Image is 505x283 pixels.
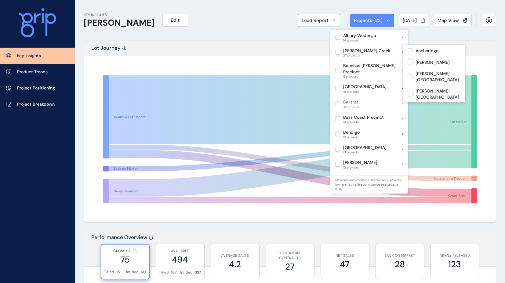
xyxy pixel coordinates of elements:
[343,105,360,109] span: 48 projects
[343,39,376,42] span: 14 projects
[17,53,41,59] p: Key Insights
[343,75,402,78] span: 5 projects
[343,175,395,181] p: [PERSON_NAME] Precinct
[350,14,394,27] button: Projects (23)
[343,84,387,90] p: [GEOGRAPHIC_DATA]
[162,14,188,27] button: Edit
[159,249,201,254] p: AVAILABLE
[92,45,121,56] p: Lot Journey
[159,254,201,266] label: 494
[379,258,421,270] label: 28
[269,251,311,261] p: OUTSTANDING CONTRACTS
[399,14,429,27] button: [DATE]
[343,54,390,57] span: 27 projects
[159,270,169,275] p: Titled
[416,88,460,100] p: [PERSON_NAME][GEOGRAPHIC_DATA]
[17,85,55,91] p: Project Positioning
[302,17,329,24] span: Load Report
[104,254,146,266] label: 75
[179,270,193,275] p: Untitled
[343,151,387,154] span: 13 projects
[17,69,48,75] p: Product Trends
[195,270,201,275] p: 327
[324,253,366,258] p: NET SALES
[84,18,155,28] h1: [PERSON_NAME]
[141,270,146,275] p: 60
[17,101,55,107] p: Project Breakdown
[298,14,340,27] button: Load Report
[343,120,384,124] span: 13 projects
[403,17,417,24] span: [DATE]
[335,178,403,191] p: Maximum one standard subregion or 50 projects from premium subregions can be selected at a time.
[343,114,384,121] p: Bass Coast Precinct
[343,48,390,54] p: [PERSON_NAME] Creek
[343,136,360,139] span: 19 projects
[416,48,438,54] p: Anchoridge
[354,17,383,24] span: Projects ( 23 )
[434,14,472,27] button: Map View
[416,60,450,66] p: [PERSON_NAME]
[416,71,460,83] p: [PERSON_NAME][GEOGRAPHIC_DATA]
[438,17,459,24] span: Map View
[104,249,146,254] p: GROSS SALES
[117,270,120,275] p: 15
[343,90,387,94] span: 18 projects
[343,33,376,39] p: Albury Wodonga
[343,99,360,105] p: Ballarat
[125,270,139,275] p: Untitled
[343,160,377,166] p: [PERSON_NAME]
[171,17,180,23] span: Edit
[434,253,476,258] p: NEWLY RELEASED
[269,261,311,273] label: 27
[92,234,147,267] p: Performance Overview
[171,270,177,275] p: 167
[84,13,155,18] p: KEY INSIGHTS
[214,253,256,258] p: AVERAGE SALES
[343,129,360,136] p: Bendigo
[343,63,402,75] p: Bacchus [PERSON_NAME] Precinct
[104,270,114,275] p: Titled
[434,258,476,270] label: 123
[343,166,377,169] span: 12 projects
[324,258,366,270] label: 47
[379,253,421,258] p: BACK ON MARKET
[214,258,256,270] label: 4.2
[343,145,387,151] p: [GEOGRAPHIC_DATA]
